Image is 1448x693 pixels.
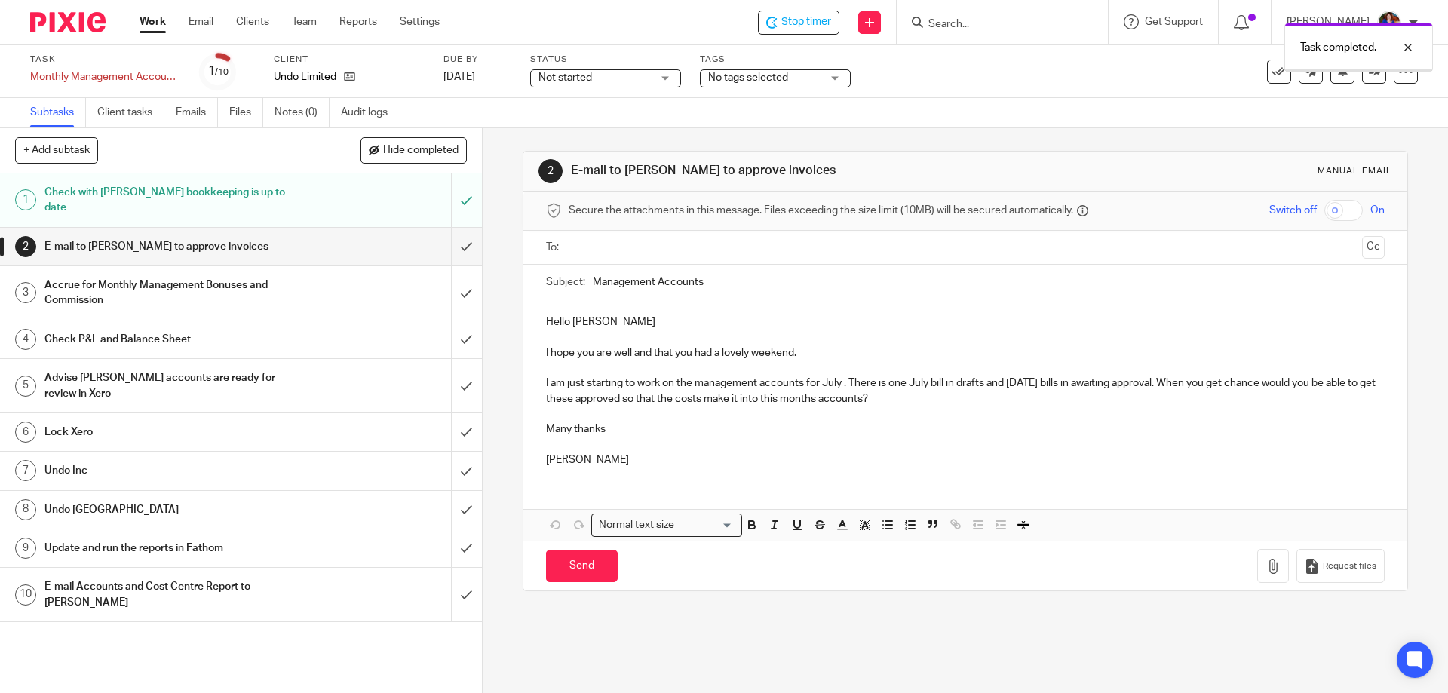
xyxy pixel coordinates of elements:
span: Secure the attachments in this message. Files exceeding the size limit (10MB) will be secured aut... [569,203,1073,218]
div: 7 [15,460,36,481]
div: 1 [15,189,36,210]
a: Clients [236,14,269,29]
p: I hope you are well and that you had a lovely weekend. [546,345,1384,360]
label: Task [30,54,181,66]
label: Client [274,54,425,66]
span: Request files [1323,560,1376,572]
a: Work [140,14,166,29]
div: 10 [15,584,36,606]
div: 1 [208,63,229,80]
h1: Lock Xero [44,421,305,443]
a: Audit logs [341,98,399,127]
span: Not started [538,72,592,83]
p: Task completed. [1300,40,1376,55]
input: Send [546,550,618,582]
a: Subtasks [30,98,86,127]
h1: Accrue for Monthly Management Bonuses and Commission [44,274,305,312]
img: Nicole.jpeg [1377,11,1401,35]
h1: Check with [PERSON_NAME] bookkeeping is up to date [44,181,305,219]
div: 4 [15,329,36,350]
div: Monthly Management Accounts - Undo [30,69,181,84]
h1: E-mail Accounts and Cost Centre Report to [PERSON_NAME] [44,575,305,614]
span: Hide completed [383,145,459,157]
a: Email [189,14,213,29]
label: Status [530,54,681,66]
div: 3 [15,282,36,303]
span: No tags selected [708,72,788,83]
button: + Add subtask [15,137,98,163]
a: Emails [176,98,218,127]
p: I am just starting to work on the management accounts for July . There is one July bill in drafts... [546,376,1384,406]
span: Switch off [1269,203,1317,218]
div: 8 [15,499,36,520]
input: Search for option [679,517,733,533]
h1: E-mail to [PERSON_NAME] to approve invoices [571,163,998,179]
p: Undo Limited [274,69,336,84]
p: [PERSON_NAME] [546,452,1384,468]
h1: Check P&L and Balance Sheet [44,328,305,351]
label: Due by [443,54,511,66]
div: Undo Limited - Monthly Management Accounts - Undo [758,11,839,35]
a: Client tasks [97,98,164,127]
small: /10 [215,68,229,76]
label: Subject: [546,274,585,290]
div: 9 [15,538,36,559]
a: Files [229,98,263,127]
h1: E-mail to [PERSON_NAME] to approve invoices [44,235,305,258]
h1: Update and run the reports in Fathom [44,537,305,560]
label: To: [546,240,563,255]
p: Many thanks [546,422,1384,437]
h1: Undo Inc [44,459,305,482]
div: Search for option [591,514,742,537]
div: 2 [538,159,563,183]
button: Hide completed [360,137,467,163]
a: Team [292,14,317,29]
span: Normal text size [595,517,677,533]
button: Request files [1296,549,1384,583]
div: Manual email [1318,165,1392,177]
img: Pixie [30,12,106,32]
h1: Advise [PERSON_NAME] accounts are ready for review in Xero [44,366,305,405]
a: Notes (0) [275,98,330,127]
button: Cc [1362,236,1385,259]
a: Settings [400,14,440,29]
p: Hello [PERSON_NAME] [546,314,1384,330]
span: [DATE] [443,72,475,82]
div: 6 [15,422,36,443]
span: On [1370,203,1385,218]
h1: Undo [GEOGRAPHIC_DATA] [44,498,305,521]
div: 5 [15,376,36,397]
div: 2 [15,236,36,257]
label: Tags [700,54,851,66]
a: Reports [339,14,377,29]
